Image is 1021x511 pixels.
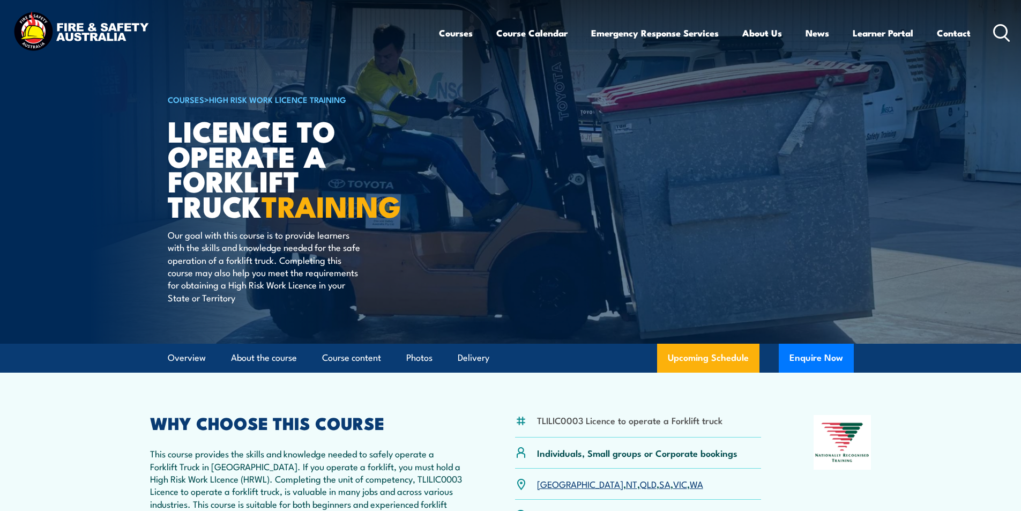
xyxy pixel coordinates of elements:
a: [GEOGRAPHIC_DATA] [537,477,623,490]
a: Learner Portal [853,19,913,47]
p: Our goal with this course is to provide learners with the skills and knowledge needed for the saf... [168,228,363,303]
a: High Risk Work Licence Training [209,93,346,105]
a: Overview [168,344,206,372]
p: Individuals, Small groups or Corporate bookings [537,447,737,459]
h2: WHY CHOOSE THIS COURSE [150,415,463,430]
li: TLILIC0003 Licence to operate a Forklift truck [537,414,722,426]
a: About the course [231,344,297,372]
a: Upcoming Schedule [657,344,759,373]
a: QLD [640,477,657,490]
a: Course content [322,344,381,372]
strong: TRAINING [262,183,401,227]
a: WA [690,477,703,490]
a: Photos [406,344,433,372]
a: NT [626,477,637,490]
a: Courses [439,19,473,47]
a: Contact [937,19,971,47]
a: Emergency Response Services [591,19,719,47]
a: About Us [742,19,782,47]
button: Enquire Now [779,344,854,373]
a: News [806,19,829,47]
a: SA [659,477,670,490]
a: COURSES [168,93,204,105]
a: VIC [673,477,687,490]
h1: Licence to operate a forklift truck [168,118,433,218]
a: Course Calendar [496,19,568,47]
a: Delivery [458,344,489,372]
h6: > [168,93,433,106]
img: Nationally Recognised Training logo. [814,415,871,470]
p: , , , , , [537,478,703,490]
